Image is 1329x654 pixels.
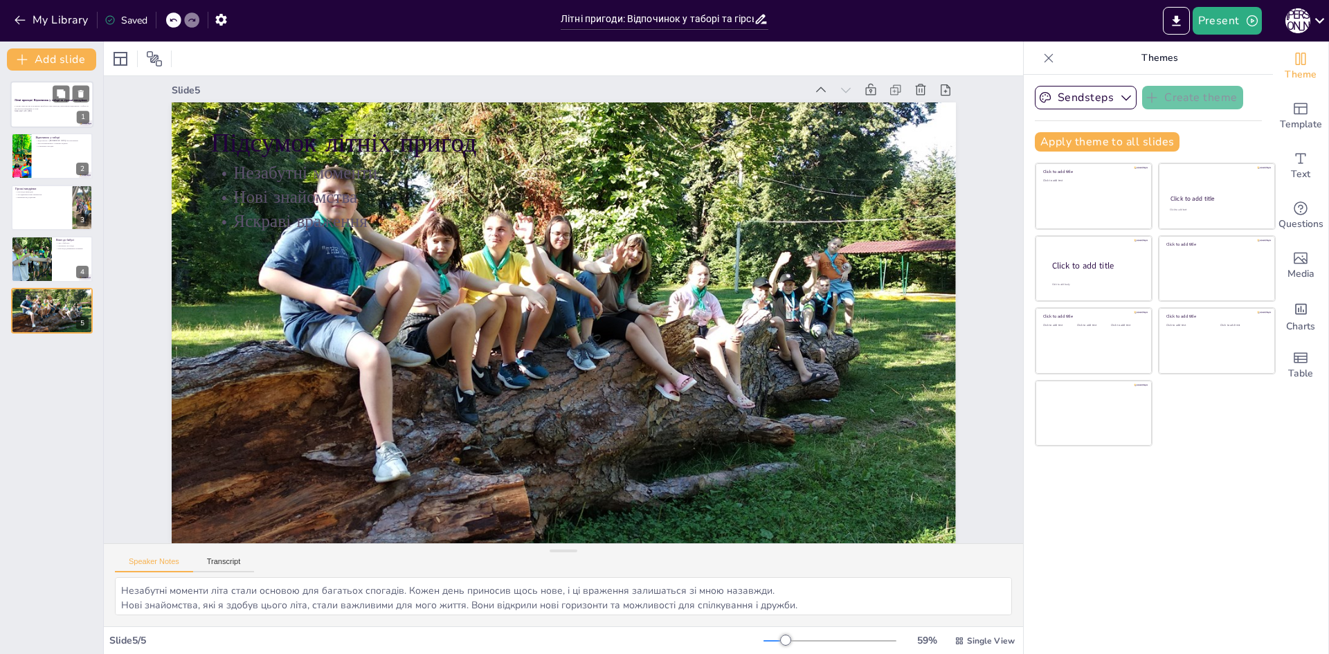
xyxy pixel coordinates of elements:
[35,139,89,142] p: Відпочинок у [GEOGRAPHIC_DATA] був насиченим
[1273,191,1328,241] div: Get real-time input from your audience
[1170,194,1263,203] div: Click to add title
[56,238,89,242] p: Візит до бабусі
[15,190,69,193] p: Насолода природою
[10,81,93,128] div: 1
[561,9,754,29] input: Insert title
[1060,42,1259,75] p: Themes
[1166,324,1210,327] div: Click to add text
[1273,91,1328,141] div: Add ready made slides
[15,98,87,102] strong: Літні пригоди: Відпочинок у таборі та гірські мандрівки
[146,51,163,67] span: Position
[1043,324,1074,327] div: Click to add text
[1285,67,1317,82] span: Theme
[76,266,89,278] div: 4
[1273,291,1328,340] div: Add charts and graphs
[15,296,89,299] p: Нові знайомства
[10,9,94,31] button: My Library
[76,163,89,175] div: 2
[15,187,69,191] p: Гірські мандрівки
[1035,132,1179,152] button: Apply theme to all slides
[11,236,93,282] div: 4
[109,48,132,70] div: Layout
[1052,260,1141,271] div: Click to add title
[224,7,848,152] div: Slide 5
[73,85,89,102] button: Delete Slide
[244,91,940,261] p: Незабутні моменти
[249,55,947,238] p: Підсумок літніх пригод
[1043,179,1142,183] div: Click to add text
[15,110,89,113] p: Generated with [URL]
[1273,141,1328,191] div: Add text boxes
[11,185,93,230] div: 3
[234,138,930,308] p: Яскраві враження
[1285,7,1310,35] button: Д [PERSON_NAME]
[1288,366,1313,381] span: Table
[56,247,89,250] p: Насолода домашніми стравами
[35,136,89,140] p: Відпочинок у таборі
[1166,242,1265,247] div: Click to add title
[15,196,69,199] p: Враження від підйомів
[1291,167,1310,182] span: Text
[11,288,93,334] div: 5
[1286,319,1315,334] span: Charts
[15,105,89,109] p: У цьому виступі ми розглянемо незабутні літні пригоди, включаючи відпочинок у таборі та захоплююч...
[1052,282,1139,286] div: Click to add body
[1170,208,1262,212] div: Click to add text
[193,557,255,572] button: Transcript
[35,142,89,145] p: Ми познайомилися з новими людьми
[1043,169,1142,174] div: Click to add title
[115,577,1012,615] textarea: Незабутні моменти літа стали основою для багатьох спогадів. Кожен день приносив щось нове, і ці в...
[1111,324,1142,327] div: Click to add text
[7,48,96,71] button: Add slide
[1035,86,1137,109] button: Sendsteps
[15,193,69,196] p: Дослідження нових маршрутів
[1287,266,1314,282] span: Media
[1285,8,1310,33] div: Д [PERSON_NAME]
[1142,86,1243,109] button: Create theme
[115,557,193,572] button: Speaker Notes
[15,293,89,296] p: Незабутні моменти
[76,317,89,329] div: 5
[76,214,89,226] div: 3
[1273,241,1328,291] div: Add images, graphics, shapes or video
[109,634,763,647] div: Slide 5 / 5
[1077,324,1108,327] div: Click to add text
[56,245,89,248] p: Допомога на городі
[15,290,89,294] p: Підсумок літніх пригод
[1278,217,1323,232] span: Questions
[1043,314,1142,319] div: Click to add title
[1166,314,1265,319] div: Click to add title
[15,299,89,302] p: Яскраві враження
[105,14,147,27] div: Saved
[11,133,93,179] div: 2
[1163,7,1190,35] button: Export to PowerPoint
[910,634,943,647] div: 59 %
[35,144,89,147] p: Створення спогадів
[239,114,935,284] p: Нові знайомства
[1280,117,1322,132] span: Template
[1273,42,1328,91] div: Change the overall theme
[967,635,1015,646] span: Single View
[77,111,89,124] div: 1
[1193,7,1262,35] button: Present
[53,85,69,102] button: Duplicate Slide
[1220,324,1264,327] div: Click to add text
[1273,340,1328,390] div: Add a table
[56,242,89,245] p: Час з бабусею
